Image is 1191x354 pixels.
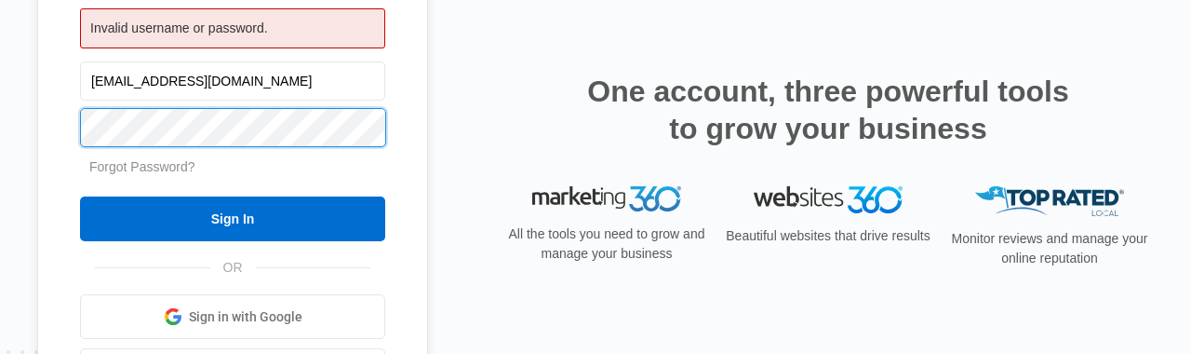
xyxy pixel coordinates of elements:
[945,229,1154,268] p: Monitor reviews and manage your online reputation
[502,225,711,264] p: All the tools you need to grow and manage your business
[189,307,302,327] span: Sign in with Google
[975,186,1124,217] img: Top Rated Local
[532,186,681,212] img: Marketing 360
[582,73,1075,147] h2: One account, three powerful tools to grow your business
[80,294,385,339] a: Sign in with Google
[80,61,385,101] input: Email
[210,258,256,278] span: OR
[89,159,195,174] a: Forgot Password?
[90,20,268,35] span: Invalid username or password.
[754,186,903,213] img: Websites 360
[724,226,932,246] p: Beautiful websites that drive results
[80,197,385,241] input: Sign In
